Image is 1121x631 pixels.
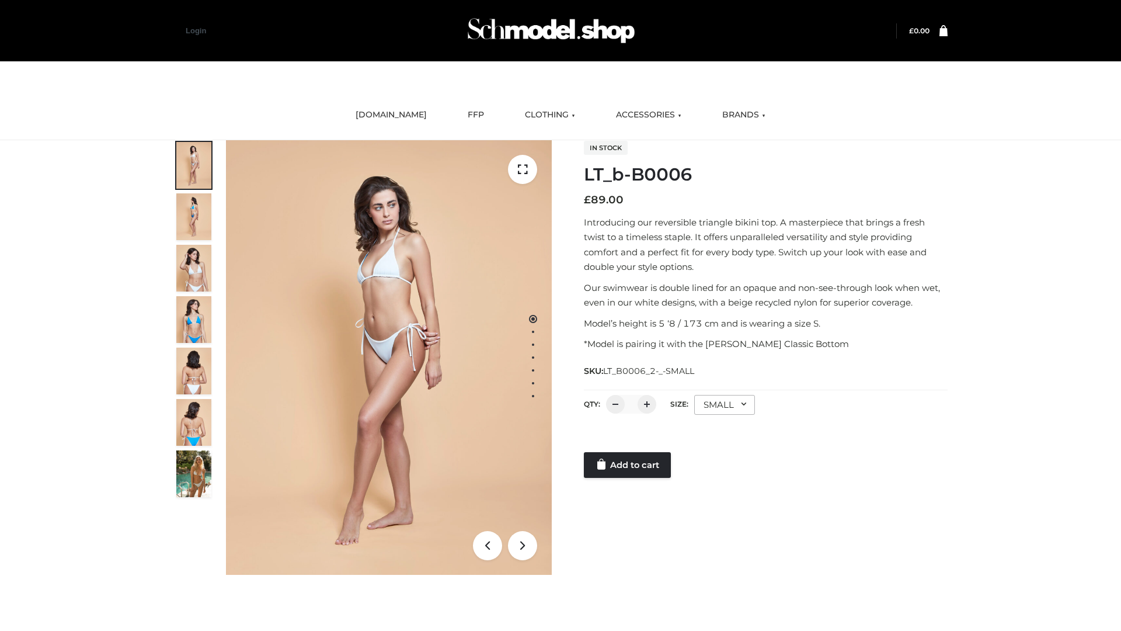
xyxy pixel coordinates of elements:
[176,450,211,497] img: Arieltop_CloudNine_AzureSky2.jpg
[713,102,774,128] a: BRANDS
[603,366,694,376] span: LT_B0006_2-_-SMALL
[909,26,929,35] bdi: 0.00
[584,193,591,206] span: £
[584,164,948,185] h1: LT_b-B0006
[464,8,639,54] img: Schmodel Admin 964
[176,245,211,292] img: ArielClassicBikiniTop_CloudNine_AzureSky_OW114ECO_3-scaled.jpg
[584,400,600,408] label: QTY:
[176,296,211,343] img: ArielClassicBikiniTop_CloudNine_AzureSky_OW114ECO_4-scaled.jpg
[584,193,624,206] bdi: 89.00
[670,400,688,408] label: Size:
[176,193,211,240] img: ArielClassicBikiniTop_CloudNine_AzureSky_OW114ECO_2-scaled.jpg
[347,102,436,128] a: [DOMAIN_NAME]
[459,102,493,128] a: FFP
[607,102,690,128] a: ACCESSORIES
[176,348,211,394] img: ArielClassicBikiniTop_CloudNine_AzureSky_OW114ECO_7-scaled.jpg
[226,140,552,575] img: ArielClassicBikiniTop_CloudNine_AzureSky_OW114ECO_1
[176,399,211,446] img: ArielClassicBikiniTop_CloudNine_AzureSky_OW114ECO_8-scaled.jpg
[909,26,914,35] span: £
[584,141,628,155] span: In stock
[694,395,755,415] div: SMALL
[176,142,211,189] img: ArielClassicBikiniTop_CloudNine_AzureSky_OW114ECO_1-scaled.jpg
[909,26,929,35] a: £0.00
[584,337,948,352] p: *Model is pairing it with the [PERSON_NAME] Classic Bottom
[584,452,671,478] a: Add to cart
[584,280,948,310] p: Our swimwear is double lined for an opaque and non-see-through look when wet, even in our white d...
[584,215,948,275] p: Introducing our reversible triangle bikini top. A masterpiece that brings a fresh twist to a time...
[186,26,206,35] a: Login
[584,364,695,378] span: SKU:
[516,102,584,128] a: CLOTHING
[584,316,948,331] p: Model’s height is 5 ‘8 / 173 cm and is wearing a size S.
